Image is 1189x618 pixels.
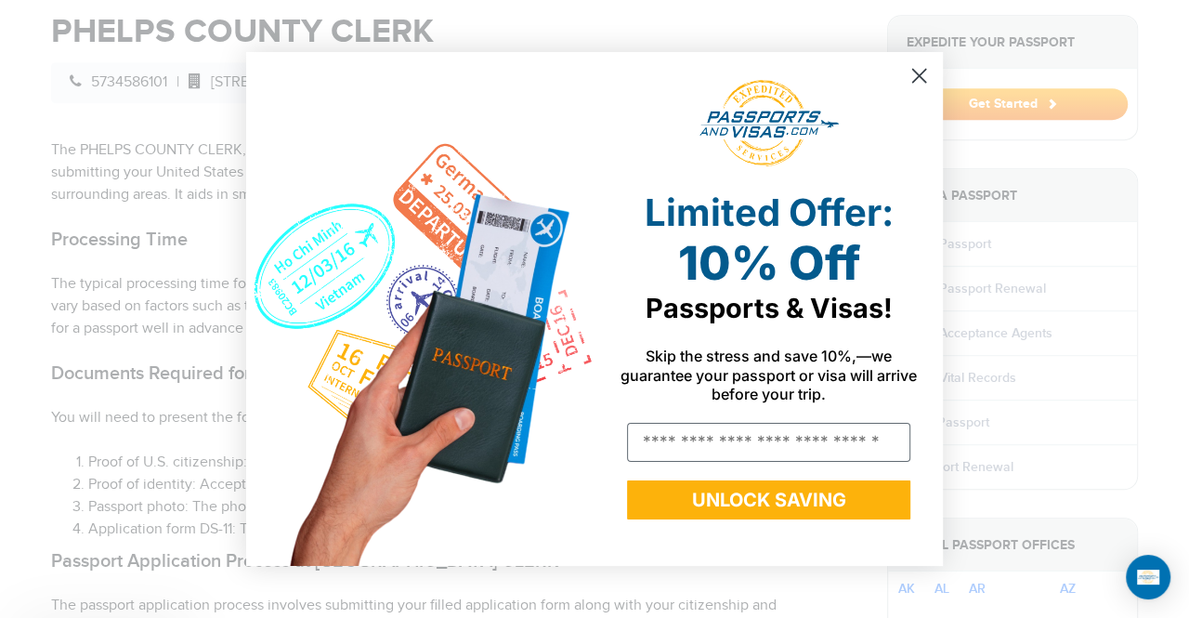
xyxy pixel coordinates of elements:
[246,52,594,566] img: de9cda0d-0715-46ca-9a25-073762a91ba7.png
[678,235,860,291] span: 10% Off
[621,347,917,402] span: Skip the stress and save 10%,—we guarantee your passport or visa will arrive before your trip.
[627,480,910,519] button: UNLOCK SAVING
[699,80,839,167] img: passports and visas
[645,190,894,235] span: Limited Offer:
[903,59,935,92] button: Close dialog
[1126,555,1170,599] div: Open Intercom Messenger
[646,292,893,324] span: Passports & Visas!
